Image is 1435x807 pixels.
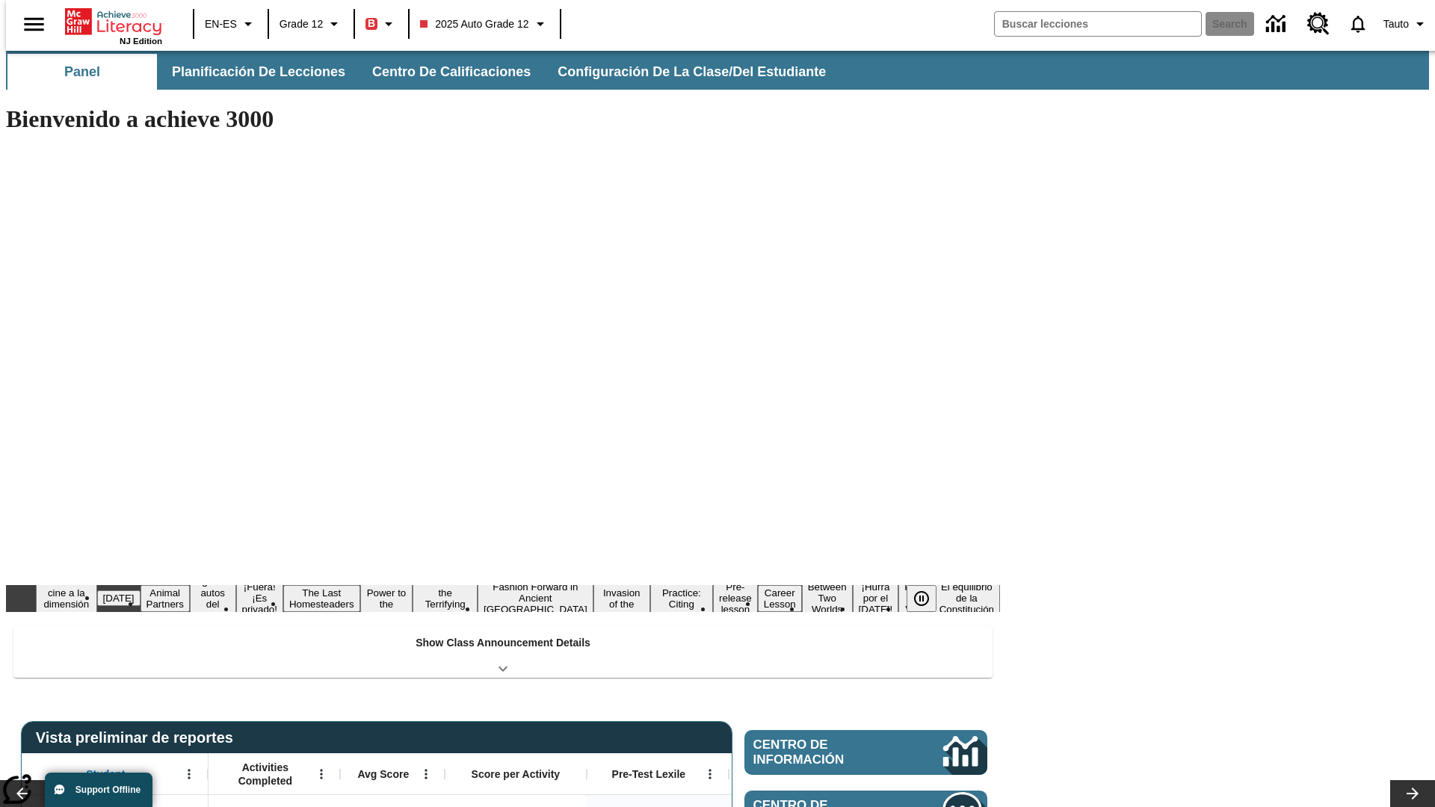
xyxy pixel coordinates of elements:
[416,635,590,651] p: Show Class Announcement Details
[907,585,936,612] button: Pausar
[36,574,97,623] button: Slide 1 Llevar el cine a la dimensión X
[713,579,758,617] button: Slide 12 Pre-release lesson
[612,767,686,781] span: Pre-Test Lexile
[413,574,478,623] button: Slide 8 Attack of the Terrifying Tomatoes
[97,590,141,606] button: Slide 2 Día del Trabajo
[6,51,1429,90] div: Subbarra de navegación
[75,785,141,795] span: Support Offline
[190,574,236,623] button: Slide 4 ¿Los autos del futuro?
[414,10,555,37] button: Class: 2025 Auto Grade 12, Selecciona una clase
[995,12,1201,36] input: search field
[1383,16,1409,32] span: Tauto
[933,579,1000,617] button: Slide 17 El equilibrio de la Constitución
[65,5,162,46] div: Portada
[359,10,404,37] button: Boost El color de la clase es rojo. Cambiar el color de la clase.
[310,763,333,785] button: Abrir menú
[236,579,283,617] button: Slide 5 ¡Fuera! ¡Es privado!
[898,579,933,617] button: Slide 16 Point of View
[12,2,56,46] button: Abrir el menú lateral
[478,579,593,617] button: Slide 9 Fashion Forward in Ancient Rome
[593,574,650,623] button: Slide 10 The Invasion of the Free CD
[205,16,237,32] span: EN-ES
[357,767,409,781] span: Avg Score
[758,585,802,612] button: Slide 13 Career Lesson
[1257,4,1298,45] a: Centro de información
[853,579,899,617] button: Slide 15 ¡Hurra por el Día de la Constitución!
[1298,4,1339,44] a: Centro de recursos, Se abrirá en una pestaña nueva.
[283,585,360,612] button: Slide 6 The Last Homesteaders
[420,16,528,32] span: 2025 Auto Grade 12
[360,574,413,623] button: Slide 7 Solar Power to the People
[546,54,838,90] button: Configuración de la clase/del estudiante
[45,773,152,807] button: Support Offline
[753,738,893,767] span: Centro de información
[1377,10,1435,37] button: Perfil/Configuración
[120,37,162,46] span: NJ Edition
[368,14,375,33] span: B
[280,16,323,32] span: Grade 12
[907,585,951,612] div: Pausar
[650,574,713,623] button: Slide 11 Mixed Practice: Citing Evidence
[7,54,157,90] button: Panel
[178,763,200,785] button: Abrir menú
[36,729,241,746] span: Vista preliminar de reportes
[744,730,987,775] a: Centro de información
[360,54,543,90] button: Centro de calificaciones
[141,585,190,612] button: Slide 3 Animal Partners
[65,7,162,37] a: Portada
[1390,780,1435,807] button: Carrusel de lecciones, seguir
[274,10,349,37] button: Grado: Grade 12, Elige un grado
[1339,4,1377,43] a: Notificaciones
[13,626,993,678] div: Show Class Announcement Details
[86,767,125,781] span: Student
[415,763,437,785] button: Abrir menú
[6,105,1000,133] h1: Bienvenido a achieve 3000
[802,579,853,617] button: Slide 14 Between Two Worlds
[160,54,357,90] button: Planificación de lecciones
[216,761,315,788] span: Activities Completed
[199,10,263,37] button: Language: EN-ES, Selecciona un idioma
[699,763,721,785] button: Abrir menú
[6,54,839,90] div: Subbarra de navegación
[472,767,561,781] span: Score per Activity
